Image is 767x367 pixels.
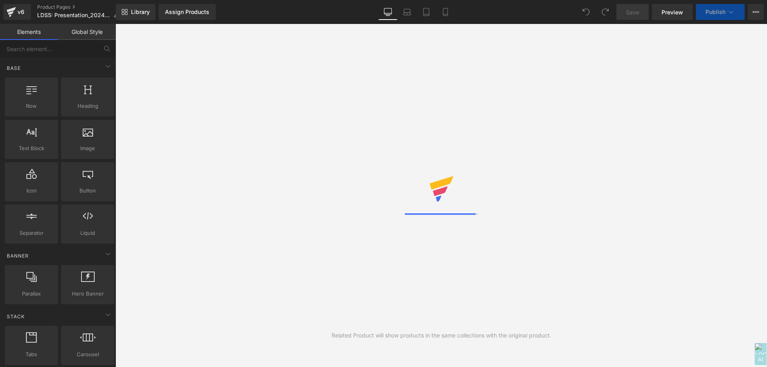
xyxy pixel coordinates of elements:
div: Assign Products [165,9,209,15]
span: Text Block [7,144,56,153]
button: More [748,4,764,20]
span: Separator [7,229,56,237]
button: Publish [696,4,745,20]
div: Related Product will show products in the same collections with the original product. [332,331,551,340]
a: Preview [652,4,693,20]
span: Stack [6,313,26,320]
span: Row [7,102,56,110]
span: Parallax [7,290,56,298]
span: Tabs [7,350,56,359]
span: Hero Banner [64,290,112,298]
span: Base [6,64,22,72]
a: v6 [3,4,31,20]
a: Mobile [436,4,455,20]
a: Global Style [58,24,116,40]
div: v6 [16,7,26,17]
a: New Library [116,4,155,20]
span: Image [64,144,112,153]
span: Library [131,8,150,16]
button: Redo [597,4,613,20]
span: Heading [64,102,112,110]
span: Banner [6,252,30,260]
span: Liquid [64,229,112,237]
a: Laptop [397,4,417,20]
span: LDS5: Presentation_2024.09 [37,12,110,18]
a: Product Pages [37,4,125,10]
button: Undo [578,4,594,20]
span: Preview [662,8,683,16]
span: Carousel [64,350,112,359]
span: Save [626,8,639,16]
span: Publish [705,9,725,15]
a: Desktop [378,4,397,20]
span: Button [64,186,112,195]
a: Tablet [417,4,436,20]
span: Icon [7,186,56,195]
